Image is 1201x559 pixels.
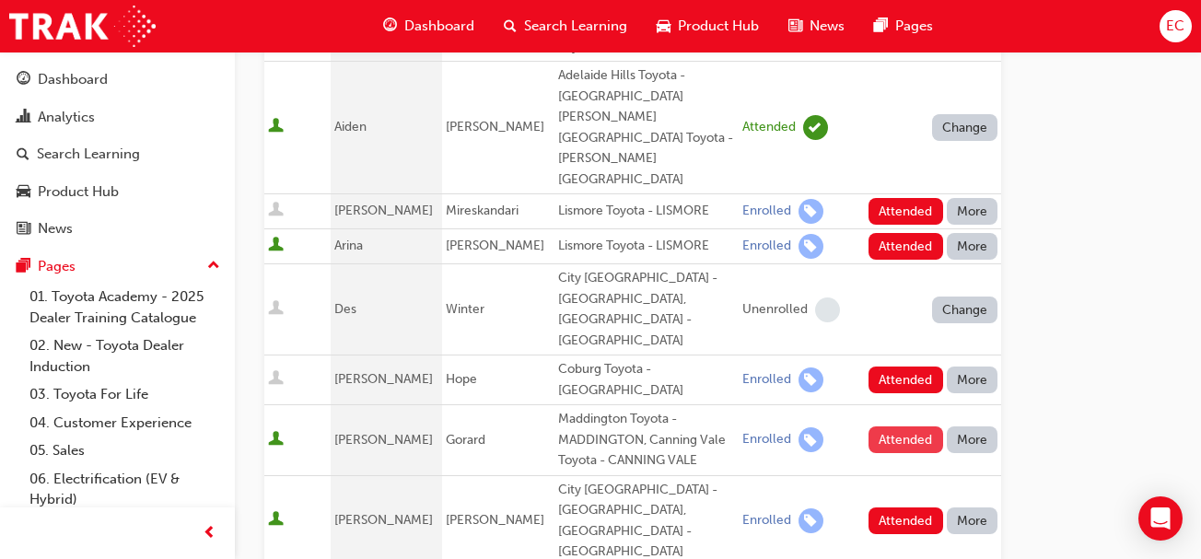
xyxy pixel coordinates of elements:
[7,59,227,250] button: DashboardAnalyticsSearch LearningProduct HubNews
[742,119,796,136] div: Attended
[404,16,474,37] span: Dashboard
[774,7,859,45] a: news-iconNews
[22,332,227,380] a: 02. New - Toyota Dealer Induction
[38,181,119,203] div: Product Hub
[895,16,933,37] span: Pages
[446,512,544,528] span: [PERSON_NAME]
[446,203,519,218] span: Mireskandari
[869,426,943,453] button: Attended
[9,6,156,47] img: Trak
[17,184,30,201] span: car-icon
[203,522,216,545] span: prev-icon
[742,431,791,448] div: Enrolled
[7,250,227,284] button: Pages
[869,198,943,225] button: Attended
[1160,10,1192,42] button: EC
[383,15,397,38] span: guage-icon
[334,512,433,528] span: [PERSON_NAME]
[947,426,998,453] button: More
[788,15,802,38] span: news-icon
[446,301,484,317] span: Winter
[799,427,823,452] span: learningRecordVerb_ENROLL-icon
[368,7,489,45] a: guage-iconDashboard
[22,437,227,465] a: 05. Sales
[869,233,943,260] button: Attended
[489,7,642,45] a: search-iconSearch Learning
[268,300,284,319] span: User is inactive
[334,371,433,387] span: [PERSON_NAME]
[678,16,759,37] span: Product Hub
[1138,496,1183,541] div: Open Intercom Messenger
[38,69,108,90] div: Dashboard
[17,110,30,126] span: chart-icon
[7,212,227,246] a: News
[7,63,227,97] a: Dashboard
[7,137,227,171] a: Search Learning
[17,72,30,88] span: guage-icon
[742,238,791,255] div: Enrolled
[657,15,670,38] span: car-icon
[22,409,227,437] a: 04. Customer Experience
[22,465,227,514] a: 06. Electrification (EV & Hybrid)
[1166,16,1184,37] span: EC
[17,221,30,238] span: news-icon
[932,297,998,323] button: Change
[334,301,356,317] span: Des
[558,65,735,190] div: Adelaide Hills Toyota - [GEOGRAPHIC_DATA][PERSON_NAME][GEOGRAPHIC_DATA] Toyota - [PERSON_NAME][GE...
[742,301,808,319] div: Unenrolled
[17,146,29,163] span: search-icon
[22,380,227,409] a: 03. Toyota For Life
[334,203,433,218] span: [PERSON_NAME]
[38,256,76,277] div: Pages
[334,432,433,448] span: [PERSON_NAME]
[799,508,823,533] span: learningRecordVerb_ENROLL-icon
[268,431,284,449] span: User is active
[38,218,73,239] div: News
[268,237,284,255] span: User is active
[815,297,840,322] span: learningRecordVerb_NONE-icon
[742,203,791,220] div: Enrolled
[947,233,998,260] button: More
[558,359,735,401] div: Coburg Toyota - [GEOGRAPHIC_DATA]
[742,371,791,389] div: Enrolled
[524,16,627,37] span: Search Learning
[869,507,943,534] button: Attended
[558,268,735,351] div: City [GEOGRAPHIC_DATA] - [GEOGRAPHIC_DATA], [GEOGRAPHIC_DATA] - [GEOGRAPHIC_DATA]
[268,370,284,389] span: User is inactive
[17,259,30,275] span: pages-icon
[947,367,998,393] button: More
[932,114,998,141] button: Change
[446,238,544,253] span: [PERSON_NAME]
[558,201,735,222] div: Lismore Toyota - LISMORE
[742,512,791,530] div: Enrolled
[810,16,845,37] span: News
[558,409,735,472] div: Maddington Toyota - MADDINGTON, Canning Vale Toyota - CANNING VALE
[799,234,823,259] span: learningRecordVerb_ENROLL-icon
[7,100,227,134] a: Analytics
[446,371,477,387] span: Hope
[446,432,485,448] span: Gorard
[22,283,227,332] a: 01. Toyota Academy - 2025 Dealer Training Catalogue
[799,367,823,392] span: learningRecordVerb_ENROLL-icon
[558,236,735,257] div: Lismore Toyota - LISMORE
[446,119,544,134] span: [PERSON_NAME]
[334,119,367,134] span: Aiden
[859,7,948,45] a: pages-iconPages
[268,202,284,220] span: User is inactive
[334,238,363,253] span: Arina
[869,367,943,393] button: Attended
[947,507,998,534] button: More
[504,15,517,38] span: search-icon
[7,175,227,209] a: Product Hub
[207,254,220,278] span: up-icon
[268,511,284,530] span: User is active
[38,107,95,128] div: Analytics
[37,144,140,165] div: Search Learning
[803,115,828,140] span: learningRecordVerb_ATTEND-icon
[268,118,284,136] span: User is active
[947,198,998,225] button: More
[799,199,823,224] span: learningRecordVerb_ENROLL-icon
[642,7,774,45] a: car-iconProduct Hub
